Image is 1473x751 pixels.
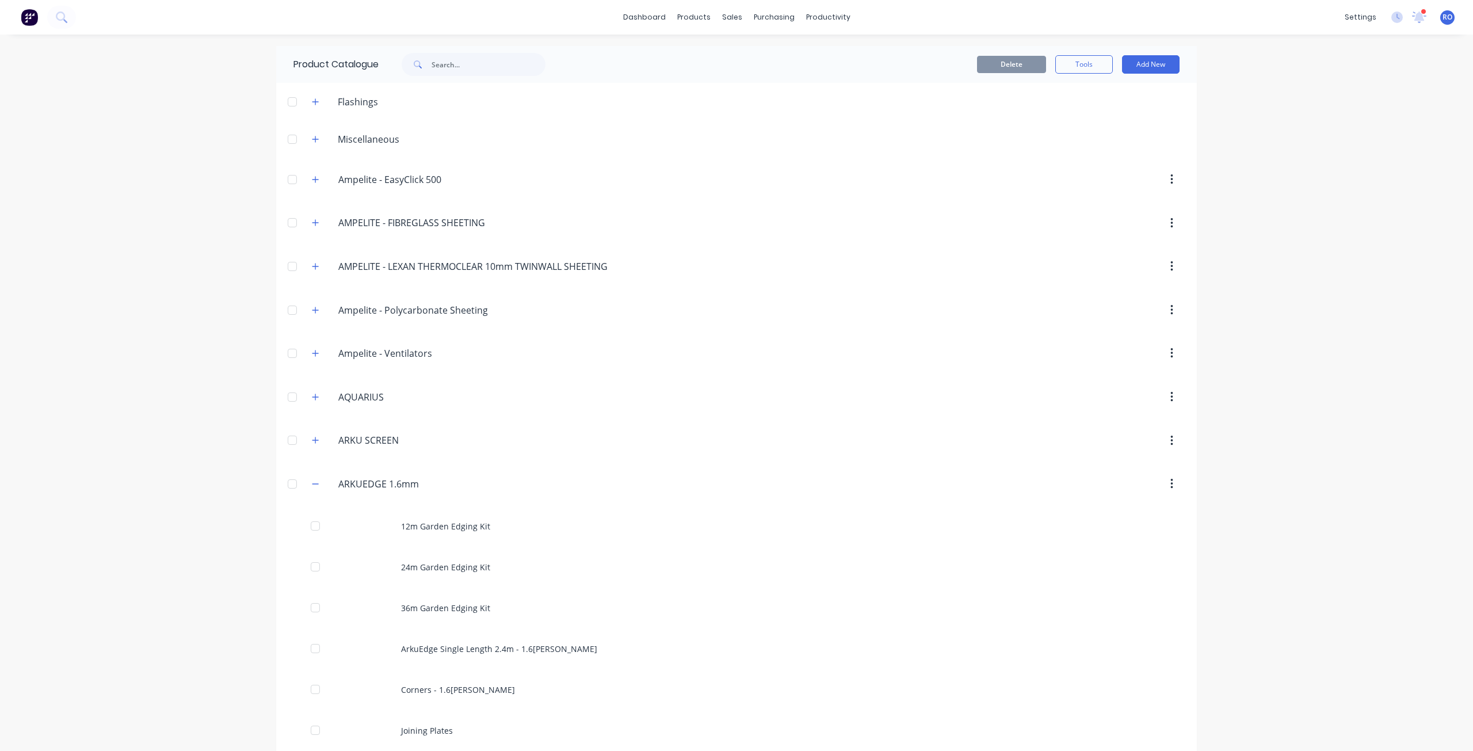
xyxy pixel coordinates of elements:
input: Search... [432,53,545,76]
div: 12m Garden Edging Kit [276,506,1197,547]
input: Enter category name [338,477,475,491]
div: Joining Plates [276,710,1197,751]
img: Factory [21,9,38,26]
button: Delete [977,56,1046,73]
input: Enter category name [338,260,609,273]
input: Enter category name [338,346,475,360]
input: Enter category name [338,173,475,186]
div: settings [1339,9,1382,26]
div: productivity [800,9,856,26]
input: Enter category name [338,303,487,317]
div: Corners - 1.6[PERSON_NAME] [276,669,1197,710]
div: 36m Garden Edging Kit [276,588,1197,628]
div: 24m Garden Edging Kit [276,547,1197,588]
div: Miscellaneous [329,132,409,146]
span: RO [1443,12,1452,22]
button: Add New [1122,55,1180,74]
div: purchasing [748,9,800,26]
input: Enter category name [338,216,487,230]
div: Product Catalogue [276,46,379,83]
input: Enter category name [338,433,475,447]
div: Flashings [329,95,387,109]
button: Tools [1055,55,1113,74]
div: products [671,9,716,26]
div: sales [716,9,748,26]
a: dashboard [617,9,671,26]
div: ArkuEdge Single Length 2.4m - 1.6[PERSON_NAME] [276,628,1197,669]
input: Enter category name [338,390,475,404]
